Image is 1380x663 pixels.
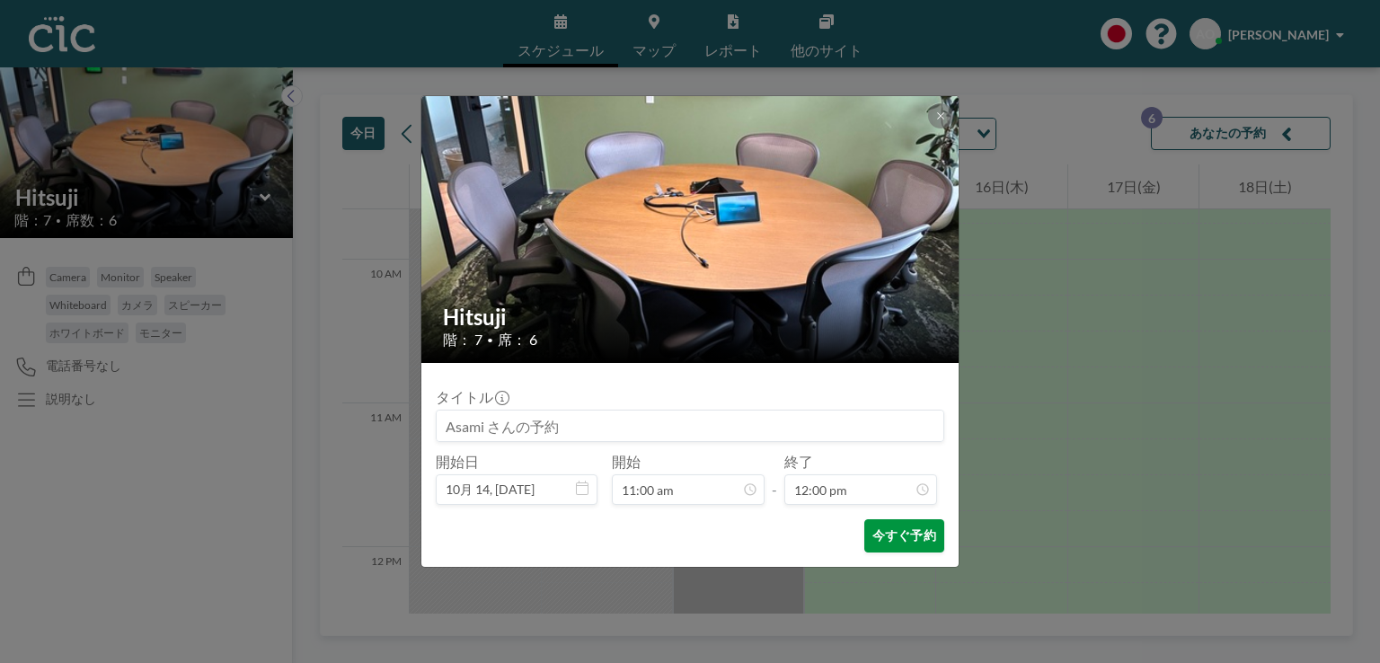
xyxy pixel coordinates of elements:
span: 階： 7 [443,331,482,349]
label: 開始 [612,453,641,471]
label: タイトル [436,388,508,406]
label: 終了 [784,453,813,471]
button: 今すぐ予約 [864,519,944,552]
img: 537.jpeg [421,27,960,431]
span: • [487,333,493,347]
h2: Hitsuji [443,304,939,331]
span: - [772,459,777,499]
span: 席： 6 [498,331,537,349]
label: 開始日 [436,453,479,471]
input: Asami さんの予約 [437,411,943,441]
